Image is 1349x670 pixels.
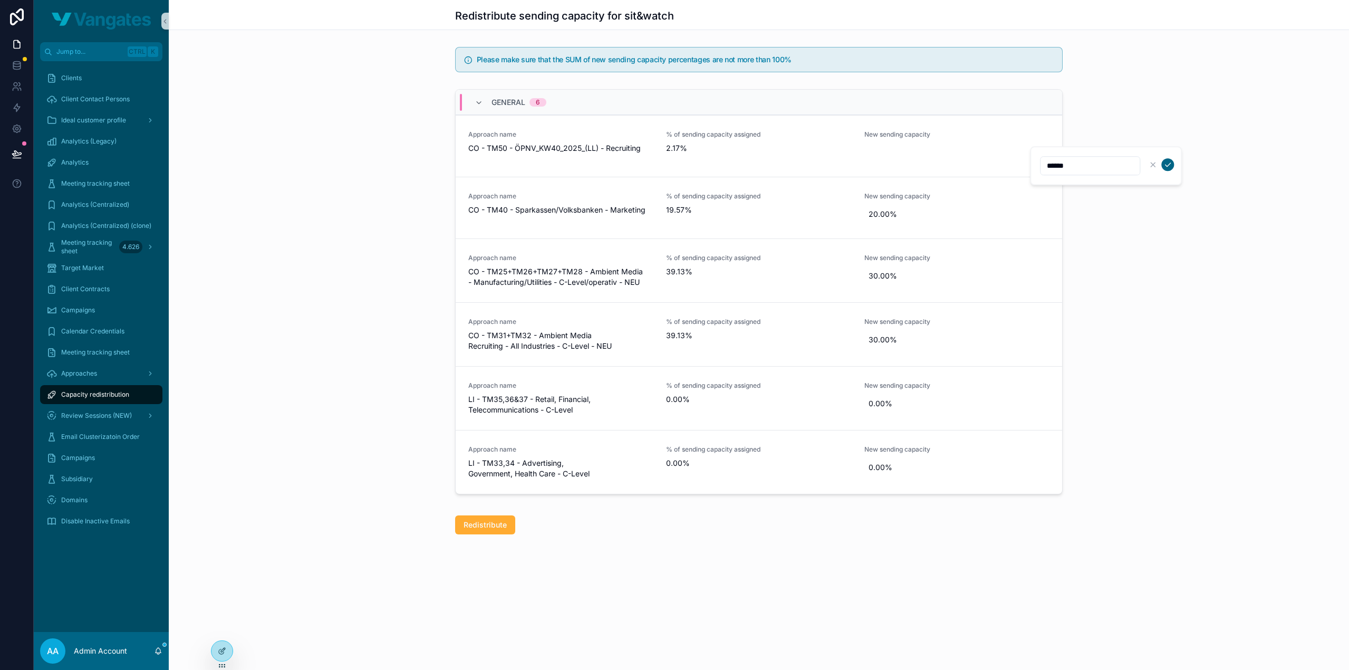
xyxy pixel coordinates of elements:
a: Approach nameLI - TM35,36&37 - Retail, Financial, Telecommunications - C-Level% of sending capaci... [456,366,1062,430]
a: Email Clusterizatoin Order [40,427,162,446]
span: CO - TM50 - ÖPNV_KW40_2025_(LL) - Recruiting [468,143,653,154]
span: CO - TM25+TM26+TM27+TM28 - Ambient Media - Manufacturing/Utilities - C-Level/operativ - NEU [468,266,653,288]
span: New sending capacity [864,381,1049,390]
a: Client Contact Persons [40,90,162,109]
a: Approach nameCO - TM40 - Sparkassen/Volksbanken - Marketing% of sending capacity assigned19.57%Ne... [456,177,1062,238]
span: Approach name [468,445,653,454]
span: 20.00% [869,209,1045,219]
a: Analytics (Centralized) (clone) [40,216,162,235]
span: Ideal customer profile [61,116,126,125]
span: Analytics [61,158,89,167]
a: Disable Inactive Emails [40,512,162,531]
span: Approach name [468,381,653,390]
span: 0.00% [869,462,1045,473]
a: Analytics (Legacy) [40,132,162,151]
a: Review Sessions (NEW) [40,406,162,425]
a: Analytics (Centralized) [40,195,162,214]
a: Meeting tracking sheet4.626 [40,237,162,256]
span: Domains [61,496,88,504]
a: Campaigns [40,301,162,320]
span: Campaigns [61,306,95,314]
span: Meeting tracking sheet [61,238,115,255]
span: % of sending capacity assigned [666,254,851,262]
span: CO - TM31+TM32 - Ambient Media Recruiting - All Industries - C-Level - NEU [468,330,653,351]
span: 30.00% [869,271,1045,281]
span: Review Sessions (NEW) [61,411,132,420]
span: Meeting tracking sheet [61,348,130,357]
a: Target Market [40,259,162,277]
span: 39.13% [666,330,851,341]
a: Subsidiary [40,470,162,489]
span: LI - TM35,36&37 - Retail, Financial, Telecommunications - C-Level [468,394,653,415]
span: 2.17% [666,143,851,154]
span: Analytics (Centralized) [61,200,129,209]
a: Clients [40,69,162,88]
span: Campaigns [61,454,95,462]
p: Admin Account [74,646,127,656]
span: Disable Inactive Emails [61,517,130,525]
img: App logo [52,13,151,30]
a: Client Contracts [40,280,162,299]
span: 0.00% [869,398,1045,409]
span: Analytics (Legacy) [61,137,117,146]
a: Approaches [40,364,162,383]
span: % of sending capacity assigned [666,381,851,390]
span: AA [47,645,59,657]
button: Redistribute [455,515,515,534]
span: 19.57% [666,205,851,215]
span: Client Contact Persons [61,95,130,103]
span: % of sending capacity assigned [666,318,851,326]
button: Jump to...CtrlK [40,42,162,61]
span: General [492,97,525,108]
span: Clients [61,74,82,82]
a: Capacity redistribution [40,385,162,404]
span: Email Clusterizatoin Order [61,433,140,441]
a: Approach nameLI - TM33,34 - Advertising, Government, Health Care - C-Level% of sending capacity a... [456,430,1062,494]
div: 4.626 [119,241,142,253]
span: % of sending capacity assigned [666,445,851,454]
a: Approach nameCO - TM25+TM26+TM27+TM28 - Ambient Media - Manufacturing/Utilities - C-Level/operati... [456,238,1062,302]
span: 30.00% [869,334,1045,345]
a: Approach nameCO - TM50 - ÖPNV_KW40_2025_(LL) - Recruiting% of sending capacity assigned2.17%New s... [456,115,1062,177]
span: Approaches [61,369,97,378]
span: Approach name [468,192,653,200]
span: Calendar Credentials [61,327,124,336]
span: New sending capacity [864,130,1049,139]
span: Redistribute [464,520,507,530]
span: CO - TM40 - Sparkassen/Volksbanken - Marketing [468,205,653,215]
a: Analytics [40,153,162,172]
a: Ideal customer profile [40,111,162,130]
span: New sending capacity [864,192,1049,200]
span: Meeting tracking sheet [61,179,130,188]
a: Meeting tracking sheet [40,343,162,362]
a: Meeting tracking sheet [40,174,162,193]
span: New sending capacity [864,254,1049,262]
span: Approach name [468,254,653,262]
a: Campaigns [40,448,162,467]
div: scrollable content [34,61,169,544]
span: Capacity redistribution [61,390,129,399]
span: Approach name [468,130,653,139]
span: New sending capacity [864,445,1049,454]
span: Subsidiary [61,475,93,483]
span: 0.00% [666,394,851,405]
span: Target Market [61,264,104,272]
span: Client Contracts [61,285,110,293]
a: Domains [40,491,162,510]
span: Analytics (Centralized) (clone) [61,222,151,230]
span: 0.00% [666,458,851,468]
a: Calendar Credentials [40,322,162,341]
span: Jump to... [56,47,123,56]
div: 6 [536,98,540,107]
h5: Please make sure that the SUM of new sending capacity percentages are not more than 100% [477,56,1054,63]
span: 39.13% [666,266,851,277]
span: % of sending capacity assigned [666,130,851,139]
span: New sending capacity [864,318,1049,326]
a: Approach nameCO - TM31+TM32 - Ambient Media Recruiting - All Industries - C-Level - NEU% of sendi... [456,302,1062,366]
h1: Redistribute sending capacity for sit&watch [455,8,674,23]
span: Approach name [468,318,653,326]
span: K [149,47,157,56]
span: % of sending capacity assigned [666,192,851,200]
span: Ctrl [128,46,147,57]
span: LI - TM33,34 - Advertising, Government, Health Care - C-Level [468,458,653,479]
